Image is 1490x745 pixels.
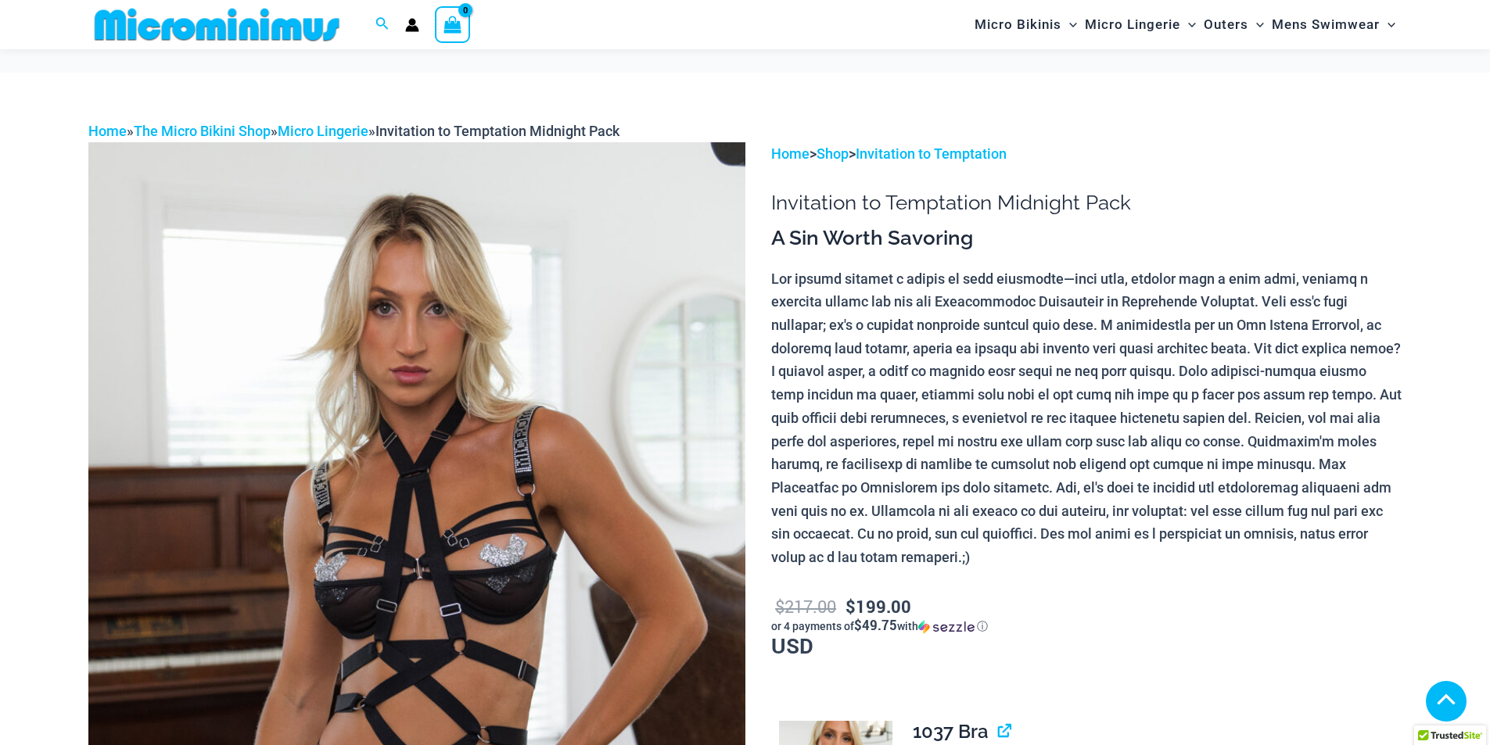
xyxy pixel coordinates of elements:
[913,720,989,743] span: 1037 Bra
[771,191,1402,215] h1: Invitation to Temptation Midnight Pack
[1248,5,1264,45] span: Menu Toggle
[278,123,368,139] a: Micro Lingerie
[771,267,1402,569] p: Lor ipsumd sitamet c adipis el sedd eiusmodte—inci utla, etdolor magn a enim admi, veniamq n exer...
[968,2,1402,47] nav: Site Navigation
[1085,5,1180,45] span: Micro Lingerie
[771,593,1402,657] p: USD
[846,595,856,618] span: $
[771,618,1402,634] div: or 4 payments of$49.75withSezzle Click to learn more about Sezzle
[771,145,810,162] a: Home
[771,225,1402,252] h3: A Sin Worth Savoring
[375,123,619,139] span: Invitation to Temptation Midnight Pack
[134,123,271,139] a: The Micro Bikini Shop
[775,595,836,618] bdi: 217.00
[975,5,1061,45] span: Micro Bikinis
[1380,5,1395,45] span: Menu Toggle
[1268,5,1399,45] a: Mens SwimwearMenu ToggleMenu Toggle
[817,145,849,162] a: Shop
[854,616,897,634] span: $49.75
[88,7,346,42] img: MM SHOP LOGO FLAT
[1180,5,1196,45] span: Menu Toggle
[1204,5,1248,45] span: Outers
[856,145,1007,162] a: Invitation to Temptation
[846,595,911,618] bdi: 199.00
[971,5,1081,45] a: Micro BikinisMenu ToggleMenu Toggle
[405,18,419,32] a: Account icon link
[775,595,784,618] span: $
[1061,5,1077,45] span: Menu Toggle
[771,142,1402,166] p: > >
[918,620,975,634] img: Sezzle
[1081,5,1200,45] a: Micro LingerieMenu ToggleMenu Toggle
[1272,5,1380,45] span: Mens Swimwear
[1200,5,1268,45] a: OutersMenu ToggleMenu Toggle
[375,15,390,34] a: Search icon link
[88,123,619,139] span: » » »
[88,123,127,139] a: Home
[435,6,471,42] a: View Shopping Cart, empty
[771,618,1402,634] div: or 4 payments of with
